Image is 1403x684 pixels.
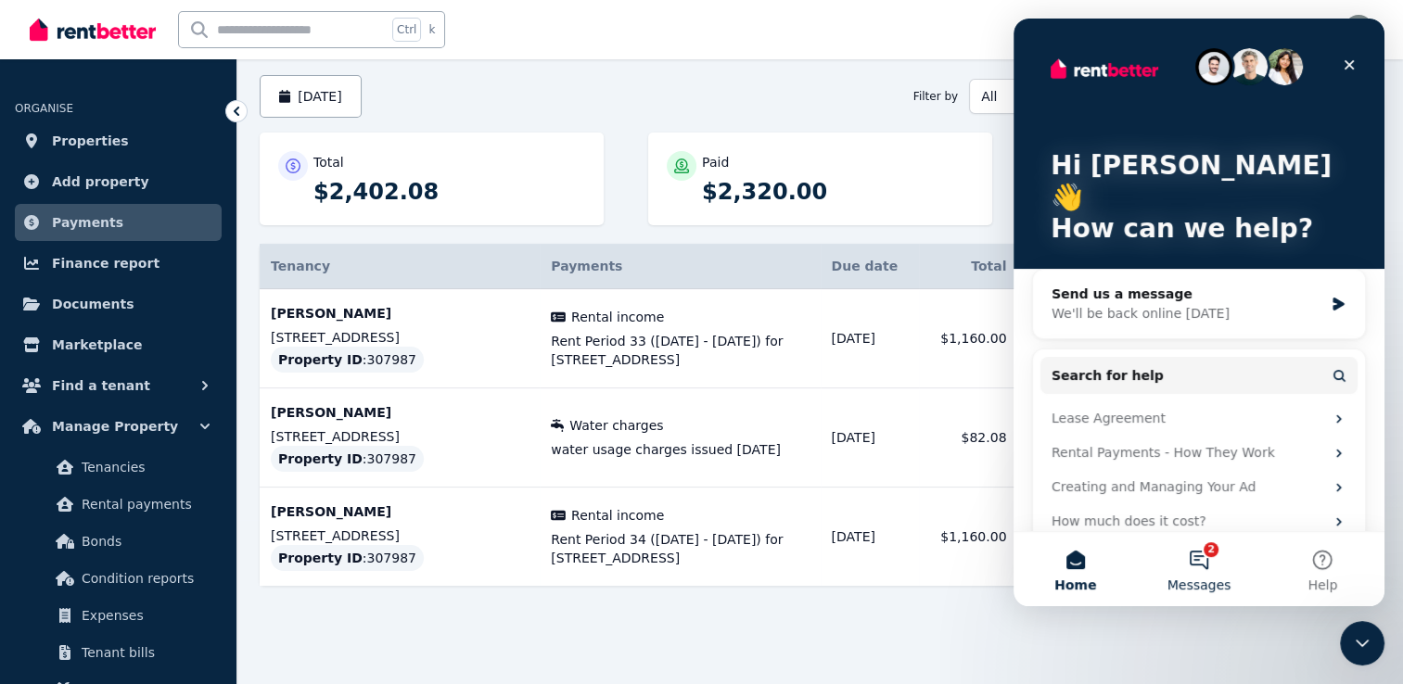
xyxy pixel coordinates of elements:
[278,350,363,369] span: Property ID
[82,567,207,589] span: Condition reports
[271,403,529,422] p: [PERSON_NAME]
[15,367,222,404] button: Find a tenant
[82,493,207,515] span: Rental payments
[702,153,729,171] p: Paid
[1340,621,1384,665] iframe: Intercom live chat
[52,252,159,274] span: Finance report
[702,177,974,207] p: $2,320.00
[571,308,664,326] span: Rental income
[271,347,424,373] div: : 307987
[271,446,424,472] div: : 307987
[15,326,222,363] a: Marketplace
[569,416,663,435] span: Water charges
[15,122,222,159] a: Properties
[260,75,362,118] button: [DATE]
[919,488,1017,587] td: $1,160.00
[15,408,222,445] button: Manage Property
[919,289,1017,388] td: $1,160.00
[919,244,1017,289] th: Total
[969,79,1206,114] button: All
[919,388,1017,488] td: $82.08
[52,374,150,397] span: Find a tenant
[260,244,540,289] th: Tenancy
[52,171,149,193] span: Add property
[551,440,809,459] span: water usage charges issued [DATE]
[313,153,344,171] p: Total
[821,388,920,488] td: [DATE]
[313,177,585,207] p: $2,402.08
[15,204,222,241] a: Payments
[52,334,142,356] span: Marketplace
[52,293,134,315] span: Documents
[551,530,809,567] span: Rent Period 34 ([DATE] - [DATE]) for [STREET_ADDRESS]
[82,456,207,478] span: Tenancies
[22,560,214,597] a: Condition reports
[981,87,1168,106] span: All
[271,304,529,323] p: [PERSON_NAME]
[271,502,529,521] p: [PERSON_NAME]
[271,545,424,571] div: : 307987
[428,22,435,37] span: k
[22,597,214,634] a: Expenses
[15,245,222,282] a: Finance report
[278,549,363,567] span: Property ID
[15,102,73,115] span: ORGANISE
[913,89,958,104] span: Filter by
[30,16,156,44] img: RentBetter
[271,328,529,347] p: [STREET_ADDRESS]
[551,259,622,273] span: Payments
[82,604,207,627] span: Expenses
[821,289,920,388] td: [DATE]
[82,530,207,552] span: Bonds
[52,415,178,437] span: Manage Property
[22,634,214,671] a: Tenant bills
[571,506,664,525] span: Rental income
[52,130,129,152] span: Properties
[271,526,529,545] p: [STREET_ADDRESS]
[82,641,207,664] span: Tenant bills
[15,163,222,200] a: Add property
[551,332,809,369] span: Rent Period 33 ([DATE] - [DATE]) for [STREET_ADDRESS]
[278,450,363,468] span: Property ID
[1344,15,1373,44] img: Shyama OSullivan
[22,486,214,523] a: Rental payments
[1014,19,1384,606] iframe: Intercom live chat
[52,211,123,234] span: Payments
[271,427,529,446] p: [STREET_ADDRESS]
[15,285,222,323] a: Documents
[22,523,214,560] a: Bonds
[821,488,920,587] td: [DATE]
[392,18,421,42] span: Ctrl
[821,244,920,289] th: Due date
[22,449,214,486] a: Tenancies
